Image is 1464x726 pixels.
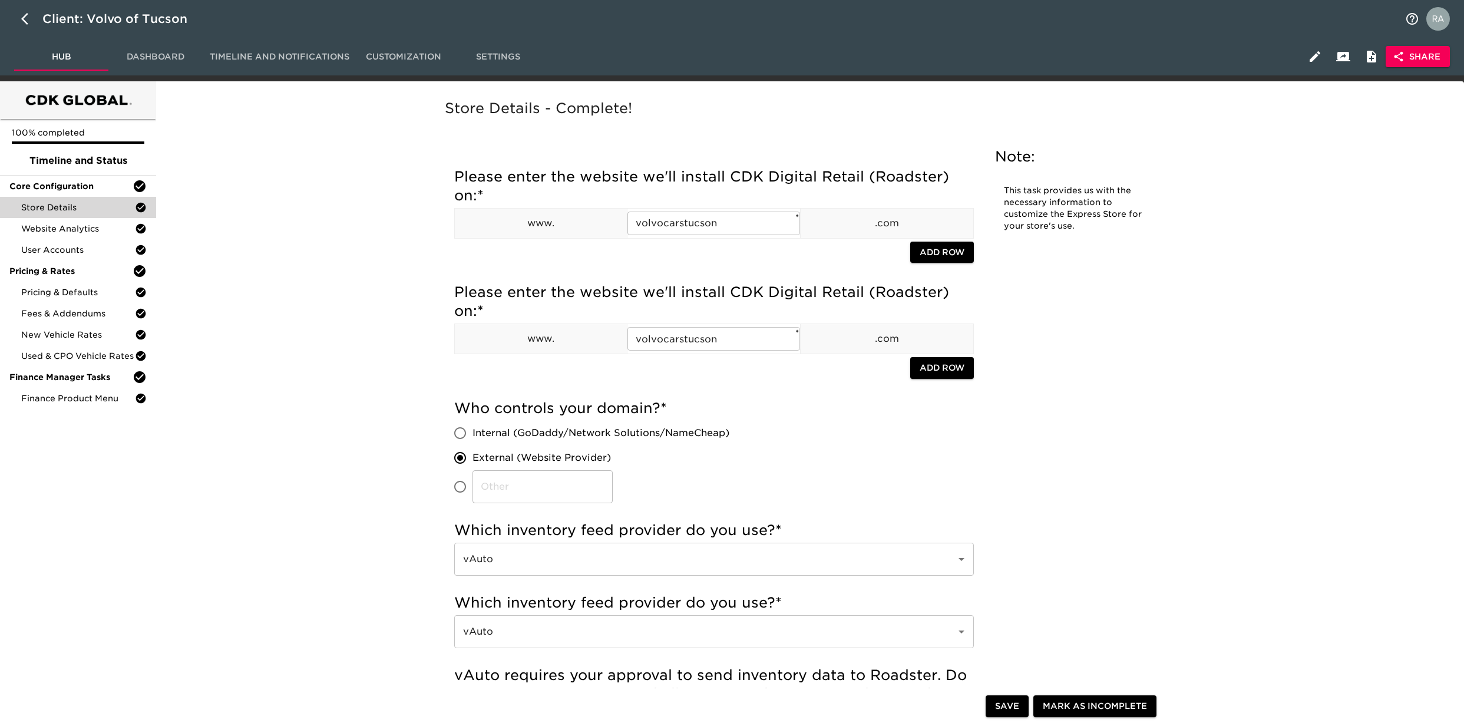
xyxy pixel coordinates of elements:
[995,699,1019,714] span: Save
[1043,699,1147,714] span: Mark as Incomplete
[454,521,974,540] h5: Which inventory feed provider do you use?
[115,49,196,64] span: Dashboard
[995,147,1154,166] h5: Note:
[454,283,974,321] h5: Please enter the website we'll install CDK Digital Retail (Roadster) on:
[21,223,135,235] span: Website Analytics
[1386,46,1450,68] button: Share
[454,593,974,612] h5: Which inventory feed provider do you use?
[21,202,135,213] span: Store Details
[210,49,349,64] span: Timeline and Notifications
[472,451,611,465] span: External (Website Provider)
[21,329,135,341] span: New Vehicle Rates
[953,551,970,567] button: Open
[21,49,101,64] span: Hub
[455,332,627,346] p: www.
[9,154,147,168] span: Timeline and Status
[21,392,135,404] span: Finance Product Menu
[454,167,974,205] h5: Please enter the website we'll install CDK Digital Retail (Roadster) on:
[445,99,1171,118] h5: Store Details - Complete!
[9,180,133,192] span: Core Configuration
[454,666,974,722] h5: vAuto requires your approval to send inventory data to Roadster. Do you approve vAuto to send all...
[1329,42,1357,71] button: Client View
[21,350,135,362] span: Used & CPO Vehicle Rates
[1395,49,1440,64] span: Share
[21,286,135,298] span: Pricing & Defaults
[1357,42,1386,71] button: Internal Notes and Comments
[910,242,974,263] button: Add Row
[1004,185,1145,232] p: This task provides us with the necessary information to customize the Express Store for your stor...
[21,308,135,319] span: Fees & Addendums
[953,623,970,640] button: Open
[1398,5,1426,33] button: notifications
[986,695,1029,717] button: Save
[920,245,964,260] span: Add Row
[1301,42,1329,71] button: Edit Hub
[920,361,964,375] span: Add Row
[472,426,729,440] span: Internal (GoDaddy/Network Solutions/NameCheap)
[455,216,627,230] p: www.
[910,357,974,379] button: Add Row
[1033,695,1156,717] button: Mark as Incomplete
[454,399,974,418] h5: Who controls your domain?
[472,470,613,503] input: Other
[12,127,144,138] p: 100% completed
[458,49,538,64] span: Settings
[21,244,135,256] span: User Accounts
[801,216,973,230] p: .com
[9,371,133,383] span: Finance Manager Tasks
[9,265,133,277] span: Pricing & Rates
[801,332,973,346] p: .com
[42,9,204,28] div: Client: Volvo of Tucson
[363,49,444,64] span: Customization
[1426,7,1450,31] img: Profile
